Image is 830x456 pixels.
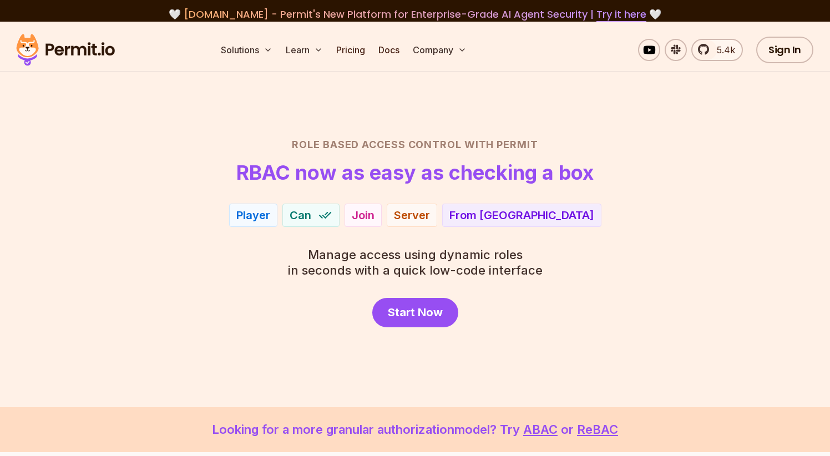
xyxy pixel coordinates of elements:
[756,37,813,63] a: Sign In
[236,161,594,184] h1: RBAC now as easy as checking a box
[352,207,374,223] div: Join
[216,39,277,61] button: Solutions
[11,31,120,69] img: Permit logo
[691,39,743,61] a: 5.4k
[332,39,370,61] a: Pricing
[449,207,594,223] div: From [GEOGRAPHIC_DATA]
[288,247,543,262] span: Manage access using dynamic roles
[288,247,543,278] p: in seconds with a quick low-code interface
[464,137,538,153] span: with Permit
[388,305,443,320] span: Start Now
[236,207,270,223] div: Player
[374,39,404,61] a: Docs
[394,207,430,223] div: Server
[27,7,803,22] div: 🤍 🤍
[408,39,471,61] button: Company
[372,298,458,327] a: Start Now
[577,422,618,437] a: ReBAC
[596,7,646,22] a: Try it here
[27,137,803,153] h2: Role Based Access Control
[27,420,803,439] p: Looking for a more granular authorization model? Try or
[281,39,327,61] button: Learn
[523,422,558,437] a: ABAC
[184,7,646,21] span: [DOMAIN_NAME] - Permit's New Platform for Enterprise-Grade AI Agent Security |
[710,43,735,57] span: 5.4k
[290,207,311,223] span: Can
